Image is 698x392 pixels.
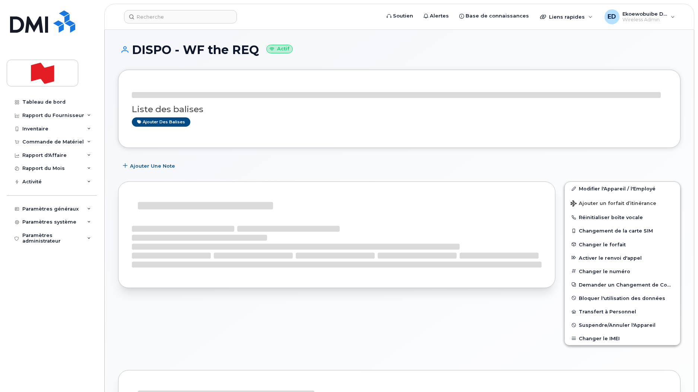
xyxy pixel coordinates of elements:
[565,291,680,305] button: Bloquer l'utilisation des données
[565,305,680,318] button: Transfert à Personnel
[565,211,680,224] button: Réinitialiser boîte vocale
[565,224,680,237] button: Changement de la carte SIM
[132,117,190,127] a: Ajouter des balises
[565,182,680,195] a: Modifier l'Appareil / l'Employé
[565,278,680,291] button: Demander un Changement de Compte
[579,241,626,247] span: Changer le forfait
[565,238,680,251] button: Changer le forfait
[118,43,680,56] h1: DISPO - WF the REQ
[579,322,656,328] span: Suspendre/Annuler l'Appareil
[565,251,680,265] button: Activer le renvoi d'appel
[565,195,680,211] button: Ajouter un forfait d’itinérance
[579,255,642,260] span: Activer le renvoi d'appel
[132,105,667,114] h3: Liste des balises
[565,318,680,332] button: Suspendre/Annuler l'Appareil
[266,45,293,53] small: Actif
[130,162,175,170] span: Ajouter une Note
[565,332,680,345] button: Changer le IMEI
[118,159,181,173] button: Ajouter une Note
[571,200,656,208] span: Ajouter un forfait d’itinérance
[565,265,680,278] button: Changer le numéro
